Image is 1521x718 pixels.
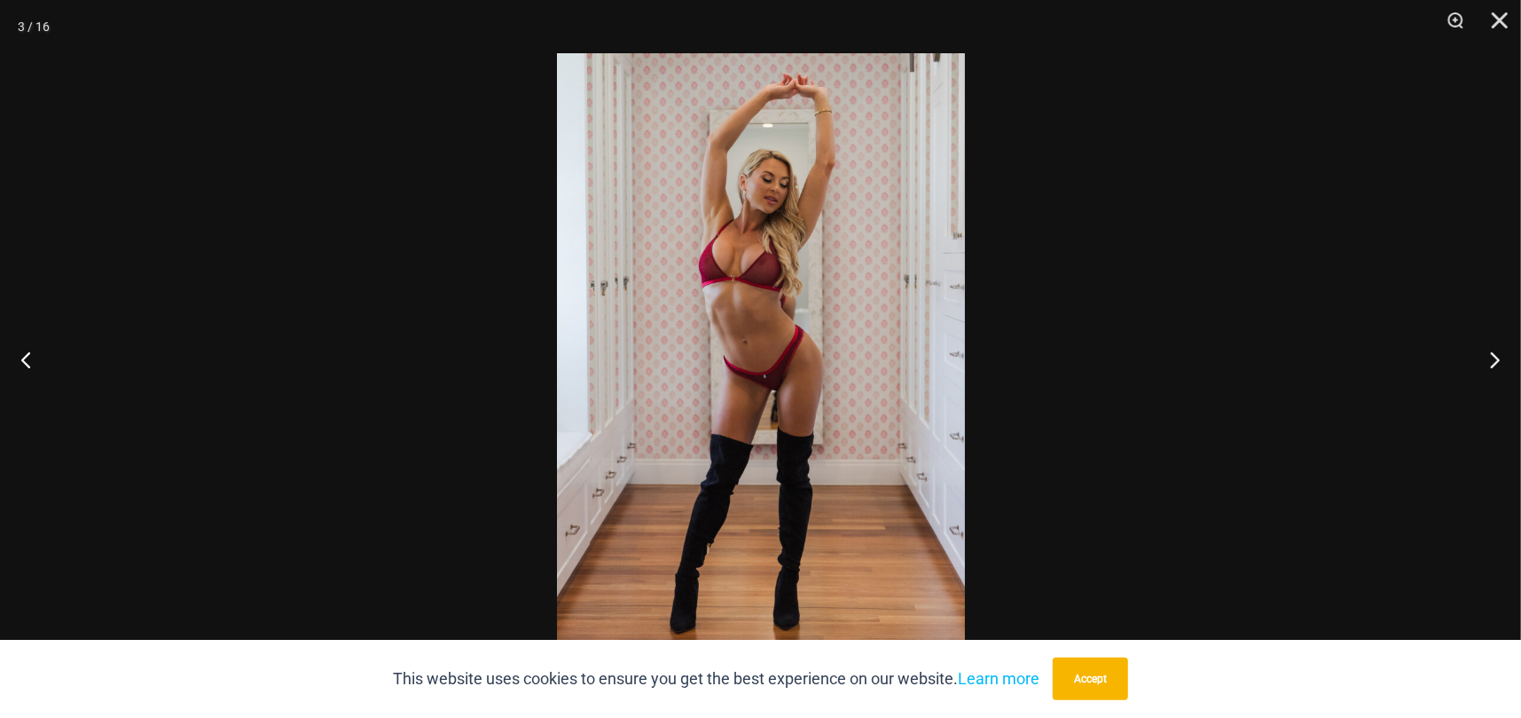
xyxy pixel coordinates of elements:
[958,669,1039,688] a: Learn more
[18,13,50,40] div: 3 / 16
[1053,658,1128,700] button: Accept
[393,666,1039,692] p: This website uses cookies to ensure you get the best experience on our website.
[1454,315,1521,404] button: Next
[557,53,965,665] img: Guilty Pleasures Red 1045 Bra 6045 Thong 01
